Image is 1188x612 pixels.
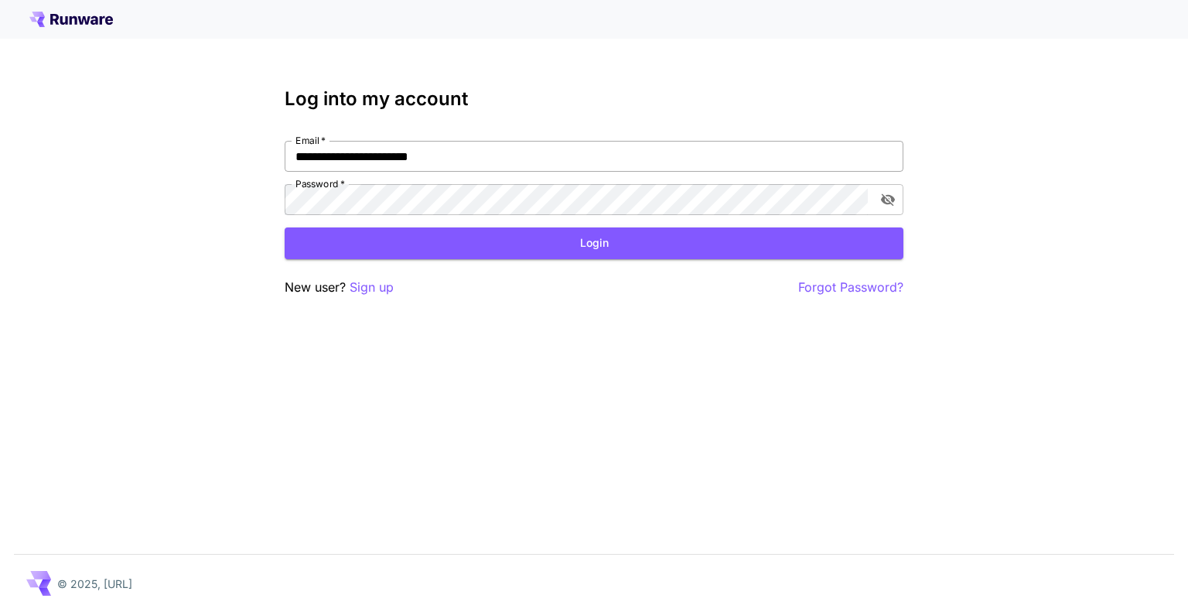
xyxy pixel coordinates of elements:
[295,134,326,147] label: Email
[798,278,903,297] button: Forgot Password?
[285,227,903,259] button: Login
[874,186,902,214] button: toggle password visibility
[295,177,345,190] label: Password
[57,576,132,592] p: © 2025, [URL]
[285,88,903,110] h3: Log into my account
[285,278,394,297] p: New user?
[350,278,394,297] button: Sign up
